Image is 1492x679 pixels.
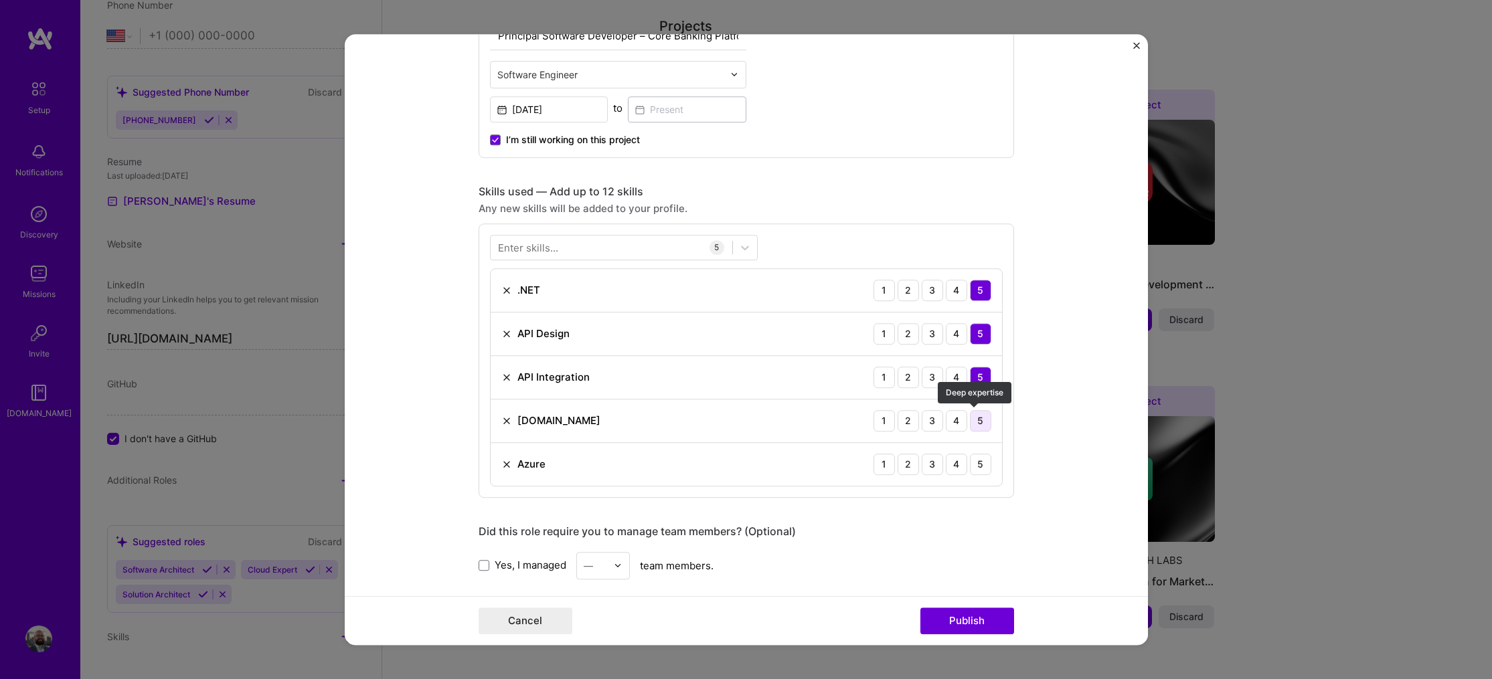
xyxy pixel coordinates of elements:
[874,367,895,388] div: 1
[970,280,991,301] div: 5
[614,561,622,569] img: drop icon
[874,454,895,475] div: 1
[710,240,724,255] div: 5
[501,372,512,383] img: Remove
[922,367,943,388] div: 3
[628,96,746,122] input: Present
[970,367,991,388] div: 5
[730,70,738,78] img: drop icon
[920,607,1014,634] button: Publish
[501,285,512,296] img: Remove
[874,323,895,345] div: 1
[490,96,608,122] input: Date
[479,552,1014,579] div: team members.
[970,454,991,475] div: 5
[490,22,746,50] input: Role Name
[517,283,540,297] div: .NET
[946,367,967,388] div: 4
[517,326,570,341] div: API Design
[922,280,943,301] div: 3
[506,133,640,147] span: I’m still working on this project
[970,323,991,345] div: 5
[517,370,590,384] div: API Integration
[898,367,919,388] div: 2
[946,323,967,345] div: 4
[946,280,967,301] div: 4
[479,524,1014,539] div: Did this role require you to manage team members? (Optional)
[946,454,967,475] div: 4
[898,323,919,345] div: 2
[495,559,566,573] span: Yes, I managed
[479,201,1014,215] div: Any new skills will be added to your profile.
[479,185,1014,199] div: Skills used — Add up to 12 skills
[501,459,512,470] img: Remove
[517,413,600,427] div: [DOMAIN_NAME]
[613,101,623,115] div: to
[517,457,546,471] div: Azure
[584,559,593,573] div: —
[501,328,512,339] img: Remove
[946,410,967,431] div: 4
[1133,42,1140,56] button: Close
[922,410,943,431] div: 3
[970,410,991,431] div: 5
[479,607,572,634] button: Cancel
[898,280,919,301] div: 2
[922,454,943,475] div: 3
[898,410,919,431] div: 2
[898,454,919,475] div: 2
[501,415,512,426] img: Remove
[874,280,895,301] div: 1
[922,323,943,345] div: 3
[498,240,558,254] div: Enter skills...
[874,410,895,431] div: 1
